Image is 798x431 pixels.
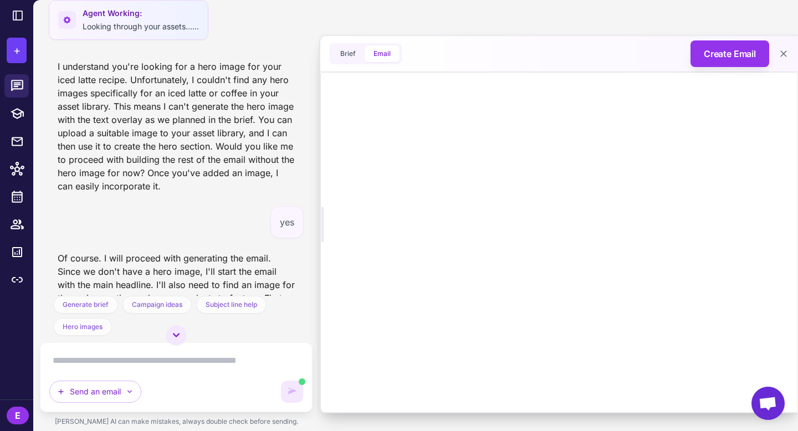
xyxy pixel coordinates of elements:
[299,378,305,385] span: AI is generating content. You can still type but cannot send yet.
[704,47,756,60] span: Create Email
[122,296,192,314] button: Campaign ideas
[83,22,199,31] span: Looking through your assets......
[49,247,304,322] div: Of course. I will proceed with generating the email. Since we don't have a hero image, I'll start...
[83,7,199,19] span: Agent Working:
[40,412,313,431] div: [PERSON_NAME] AI can make mistakes, always double check before sending.
[270,206,304,238] div: yes
[690,40,769,67] button: Create Email
[7,38,27,63] button: +
[206,300,257,310] span: Subject line help
[63,322,103,332] span: Hero images
[365,45,400,62] button: Email
[132,300,182,310] span: Campaign ideas
[7,407,29,424] div: E
[331,45,365,62] button: Brief
[281,381,303,403] button: AI is generating content. You can keep typing but cannot send until it completes.
[196,296,267,314] button: Subject line help
[751,387,785,420] a: Open chat
[49,381,141,403] button: Send an email
[53,318,112,336] button: Hero images
[49,55,304,197] div: I understand you're looking for a hero image for your iced latte recipe. Unfortunately, I couldn'...
[13,42,21,59] span: +
[53,296,118,314] button: Generate brief
[63,300,109,310] span: Generate brief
